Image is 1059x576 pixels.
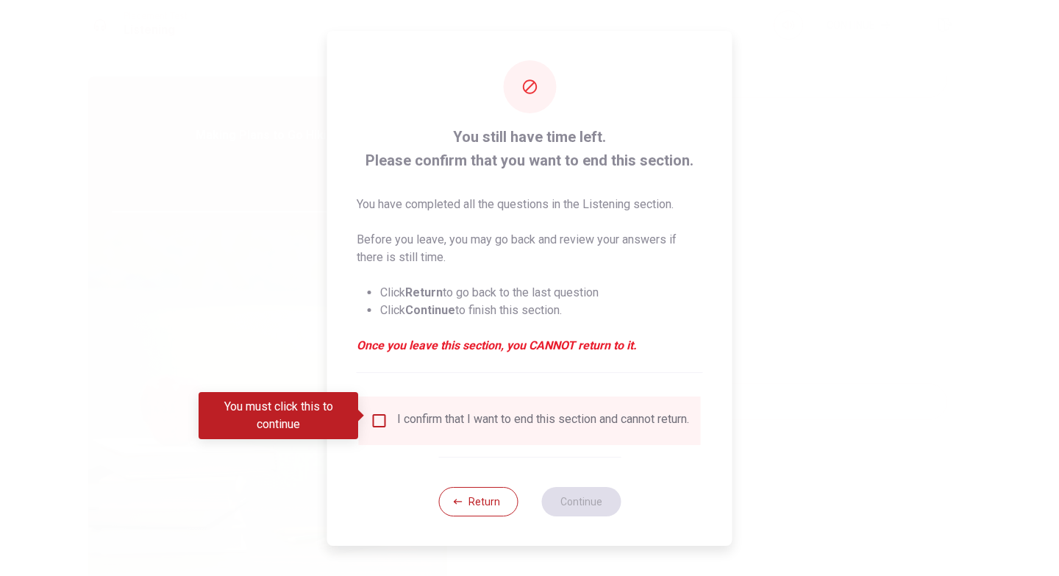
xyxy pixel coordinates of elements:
span: You still have time left. Please confirm that you want to end this section. [357,125,703,172]
em: Once you leave this section, you CANNOT return to it. [357,337,703,355]
strong: Continue [405,303,455,317]
div: You must click this to continue [199,392,358,439]
div: I confirm that I want to end this section and cannot return. [397,412,689,430]
strong: Return [405,285,443,299]
p: You have completed all the questions in the Listening section. [357,196,703,213]
span: You must click this to continue [371,412,388,430]
p: Before you leave, you may go back and review your answers if there is still time. [357,231,703,266]
li: Click to finish this section. [380,302,703,319]
li: Click to go back to the last question [380,284,703,302]
button: Return [438,487,518,516]
button: Continue [541,487,621,516]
